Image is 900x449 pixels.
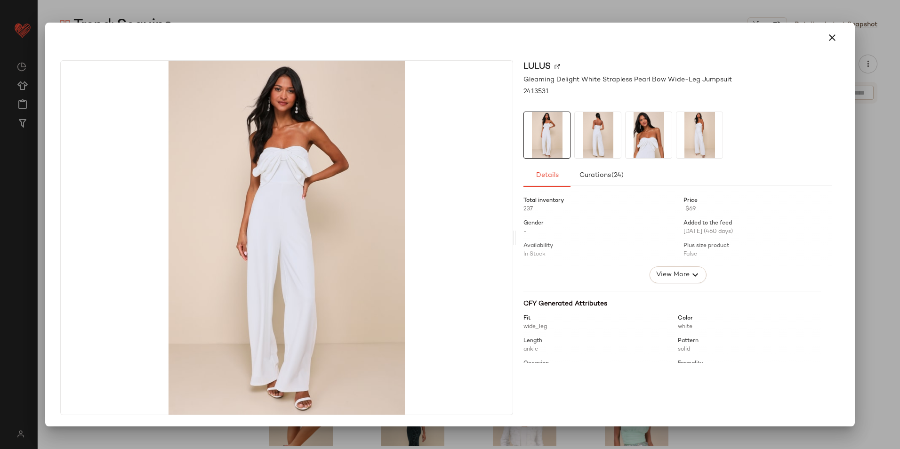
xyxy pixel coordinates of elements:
[579,172,624,179] span: Curations
[626,112,672,158] img: 11704261_2413531.jpg
[61,61,513,415] img: 11704201_2413531.jpg
[650,266,706,283] button: View More
[523,60,551,73] span: Lulus
[575,112,621,158] img: 11704221_2413531.jpg
[655,269,689,281] span: View More
[554,64,560,70] img: svg%3e
[536,172,559,179] span: Details
[523,299,821,309] div: CFY Generated Attributes
[523,75,732,85] span: Gleaming Delight White Strapless Pearl Bow Wide-Leg Jumpsuit
[611,172,624,179] span: (24)
[523,87,549,96] span: 2413531
[676,112,723,158] img: 11704241_2413531.jpg
[524,112,570,158] img: 11704201_2413531.jpg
